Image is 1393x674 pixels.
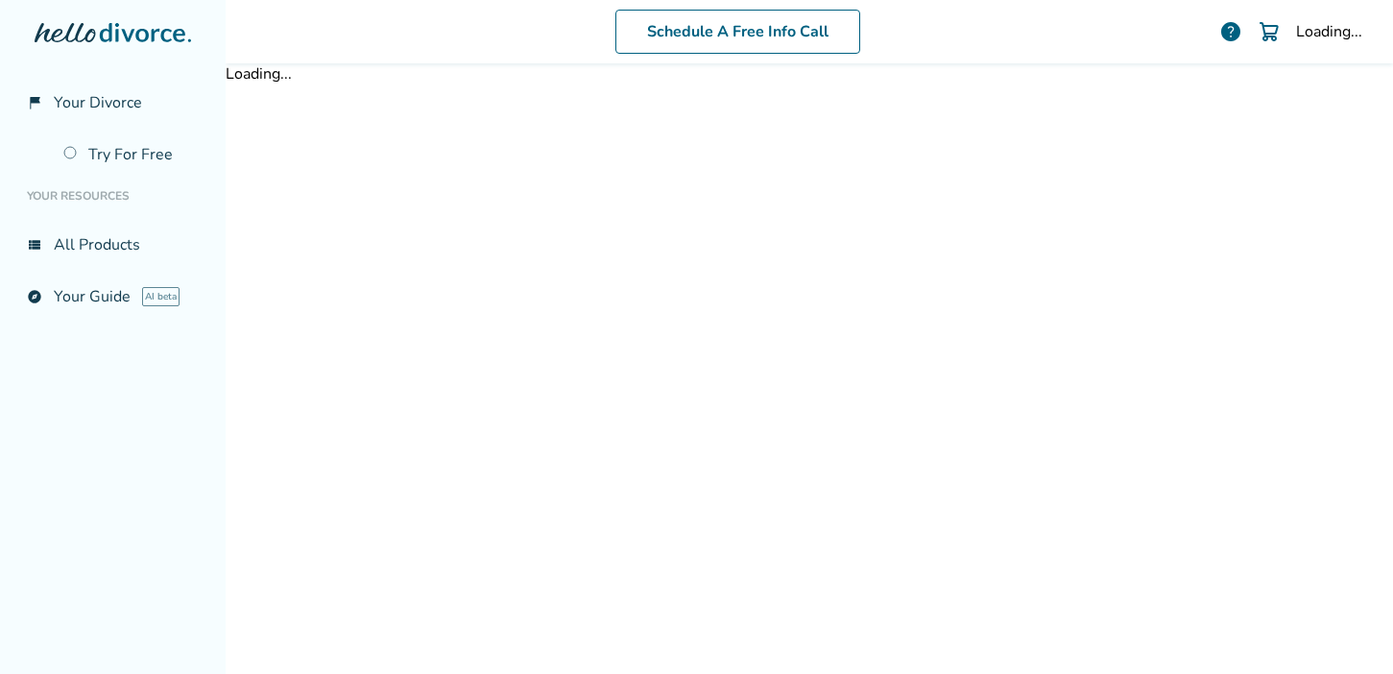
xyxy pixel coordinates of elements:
span: flag_2 [27,95,42,110]
a: Try For Free [52,132,210,177]
span: view_list [27,237,42,253]
a: view_listAll Products [15,223,210,267]
div: Loading... [226,63,1393,84]
span: AI beta [142,287,180,306]
img: Cart [1258,20,1281,43]
li: Your Resources [15,177,210,215]
a: flag_2Your Divorce [15,81,210,125]
a: Schedule A Free Info Call [615,10,860,54]
span: Your Divorce [54,92,142,113]
a: help [1219,20,1242,43]
a: exploreYour GuideAI beta [15,275,210,319]
div: Loading... [1296,21,1362,42]
span: explore [27,289,42,304]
